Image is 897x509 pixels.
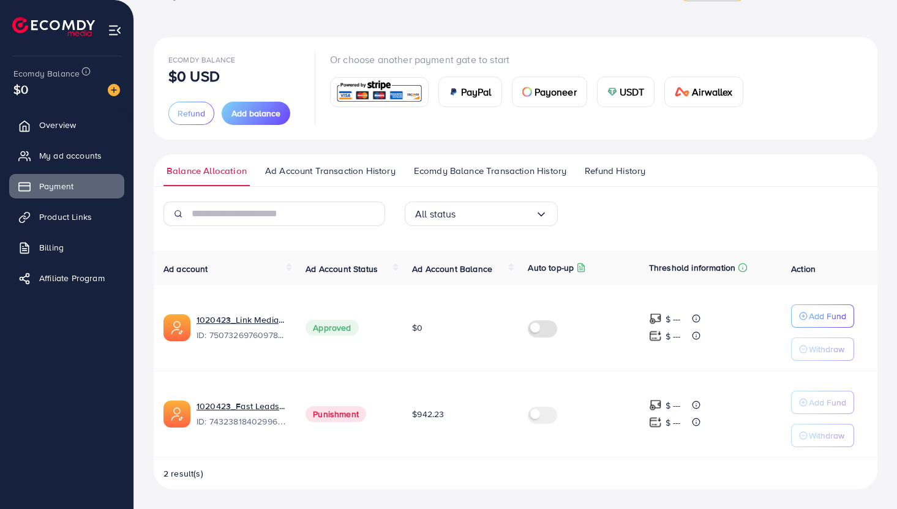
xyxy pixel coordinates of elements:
span: Affiliate Program [39,272,105,284]
span: Overview [39,119,76,131]
span: Approved [306,320,358,336]
span: $0 [13,80,28,98]
a: cardPayoneer [512,77,587,107]
span: Ad Account Transaction History [265,164,396,178]
span: Ecomdy Balance Transaction History [414,164,566,178]
span: 2 result(s) [163,467,203,480]
button: Add Fund [791,391,854,414]
img: top-up amount [649,312,662,325]
span: Action [791,263,816,275]
div: Search for option [405,202,558,226]
p: Withdraw [809,342,844,356]
span: Add balance [231,107,280,119]
span: All status [415,205,456,224]
a: cardAirwallex [664,77,743,107]
span: Balance Allocation [167,164,247,178]
div: <span class='underline'>1020423_Fast Leads - Ecomdy_1730486261237</span></br>7432381840299671568 [197,400,286,428]
a: My ad accounts [9,143,124,168]
button: Add balance [222,102,290,125]
span: Payoneer [535,85,577,99]
a: 1020423_Fast Leads - Ecomdy_1730486261237 [197,400,286,412]
span: Ecomdy Balance [168,55,235,65]
img: card [449,87,459,97]
img: top-up amount [649,399,662,412]
p: $ --- [666,415,681,430]
p: Add Fund [809,395,846,410]
input: Search for option [456,205,535,224]
p: Withdraw [809,428,844,443]
img: top-up amount [649,330,662,342]
img: logo [12,17,95,36]
span: ID: 7507326976097845264 [197,329,286,341]
img: card [522,87,532,97]
a: cardPayPal [438,77,502,107]
span: PayPal [461,85,492,99]
img: ic-ads-acc.e4c84228.svg [163,401,190,428]
img: image [108,84,120,96]
a: Affiliate Program [9,266,124,290]
span: $942.23 [412,408,444,420]
span: Airwallex [692,85,732,99]
span: Payment [39,180,73,192]
p: $ --- [666,329,681,344]
p: $0 USD [168,69,220,83]
p: $ --- [666,398,681,413]
a: cardUSDT [597,77,655,107]
img: top-up amount [649,416,662,429]
button: Refund [168,102,214,125]
img: card [607,87,617,97]
span: Billing [39,241,64,254]
a: 1020423_Link Media SRL_1747935779746 [197,314,286,326]
a: Billing [9,235,124,260]
a: Overview [9,113,124,137]
span: Refund [178,107,205,119]
img: ic-ads-acc.e4c84228.svg [163,314,190,341]
span: Ad account [163,263,208,275]
span: My ad accounts [39,149,102,162]
p: Threshold information [649,260,735,275]
p: $ --- [666,312,681,326]
p: Add Fund [809,309,846,323]
span: Ad Account Balance [412,263,492,275]
a: Product Links [9,205,124,229]
a: Payment [9,174,124,198]
iframe: Chat [845,454,888,500]
p: Or choose another payment gate to start [330,52,753,67]
div: <span class='underline'>1020423_Link Media SRL_1747935779746</span></br>7507326976097845264 [197,314,286,342]
button: Withdraw [791,337,854,361]
span: Product Links [39,211,92,223]
button: Withdraw [791,424,854,447]
button: Add Fund [791,304,854,328]
img: menu [108,23,122,37]
span: Ad Account Status [306,263,378,275]
span: Punishment [306,406,366,422]
span: ID: 7432381840299671568 [197,415,286,428]
img: card [675,87,689,97]
img: card [334,79,424,105]
span: $0 [412,322,422,334]
span: Ecomdy Balance [13,67,80,80]
a: card [330,77,429,107]
span: USDT [620,85,645,99]
span: Refund History [585,164,645,178]
p: Auto top-up [528,260,574,275]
